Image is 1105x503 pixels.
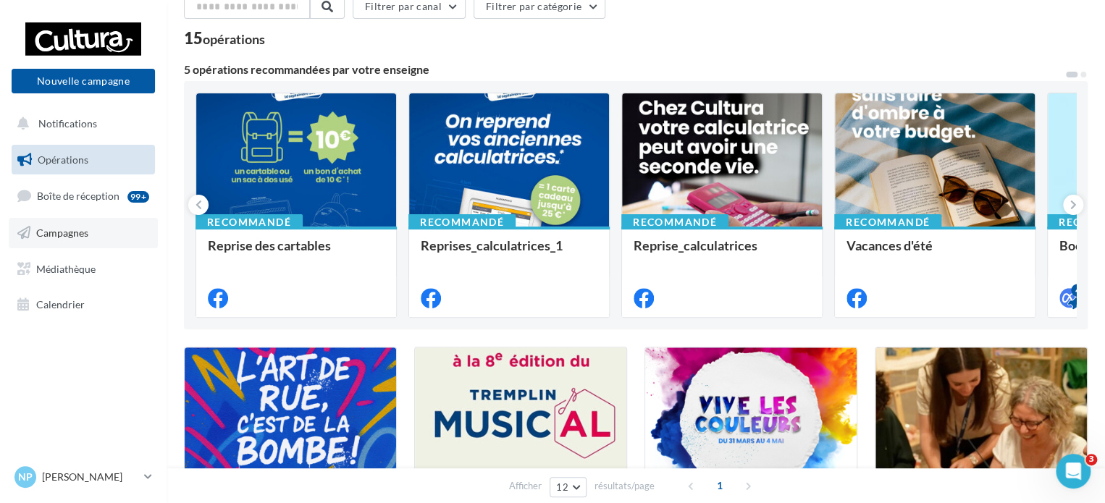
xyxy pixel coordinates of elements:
span: Boîte de réception [37,190,119,202]
div: Reprises_calculatrices_1 [421,238,597,267]
a: Opérations [9,145,158,175]
div: Recommandé [408,214,516,230]
span: 1 [708,474,731,497]
button: Notifications [9,109,152,139]
span: Notifications [38,117,97,130]
div: Reprise_calculatrices [634,238,810,267]
div: 5 opérations recommandées par votre enseigne [184,64,1064,75]
div: Recommandé [196,214,303,230]
div: 99+ [127,191,149,203]
a: Campagnes [9,218,158,248]
span: résultats/page [594,479,655,493]
div: Recommandé [621,214,728,230]
a: Médiathèque [9,254,158,284]
div: Recommandé [834,214,941,230]
a: Boîte de réception99+ [9,180,158,211]
span: Médiathèque [36,262,96,274]
a: NP [PERSON_NAME] [12,463,155,491]
a: Calendrier [9,289,158,320]
div: 4 [1071,284,1084,297]
iframe: Intercom live chat [1056,454,1091,489]
span: Campagnes [36,227,88,239]
span: Opérations [38,153,88,166]
span: NP [18,470,33,484]
div: opérations [203,33,265,46]
span: 12 [556,481,568,493]
p: [PERSON_NAME] [42,470,138,484]
div: Reprise des cartables [208,238,385,267]
span: 3 [1085,454,1097,465]
span: Calendrier [36,298,85,310]
button: 12 [550,477,587,497]
div: Vacances d'été [846,238,1023,267]
span: Afficher [509,479,542,493]
div: 15 [184,30,265,46]
button: Nouvelle campagne [12,69,155,93]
